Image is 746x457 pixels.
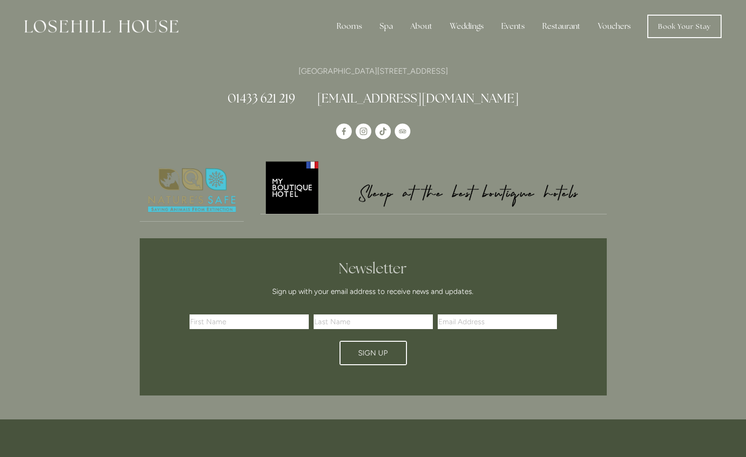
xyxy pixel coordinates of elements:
[534,17,588,36] div: Restaurant
[193,260,554,277] h2: Newsletter
[375,124,391,139] a: TikTok
[329,17,370,36] div: Rooms
[24,20,178,33] img: Losehill House
[140,160,244,222] a: Nature's Safe - Logo
[438,314,557,329] input: Email Address
[260,160,607,214] a: My Boutique Hotel - Logo
[403,17,440,36] div: About
[260,160,607,214] img: My Boutique Hotel - Logo
[356,124,371,139] a: Instagram
[336,124,352,139] a: Losehill House Hotel & Spa
[493,17,533,36] div: Events
[590,17,639,36] a: Vouchers
[358,349,388,357] span: Sign Up
[395,124,410,139] a: TripAdvisor
[193,286,554,297] p: Sign up with your email address to receive news and updates.
[372,17,401,36] div: Spa
[647,15,722,38] a: Book Your Stay
[314,314,433,329] input: Last Name
[190,314,309,329] input: First Name
[340,341,407,365] button: Sign Up
[442,17,491,36] div: Weddings
[317,90,519,106] a: [EMAIL_ADDRESS][DOMAIN_NAME]
[228,90,295,106] a: 01433 621 219
[140,64,607,78] p: [GEOGRAPHIC_DATA][STREET_ADDRESS]
[140,160,244,221] img: Nature's Safe - Logo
